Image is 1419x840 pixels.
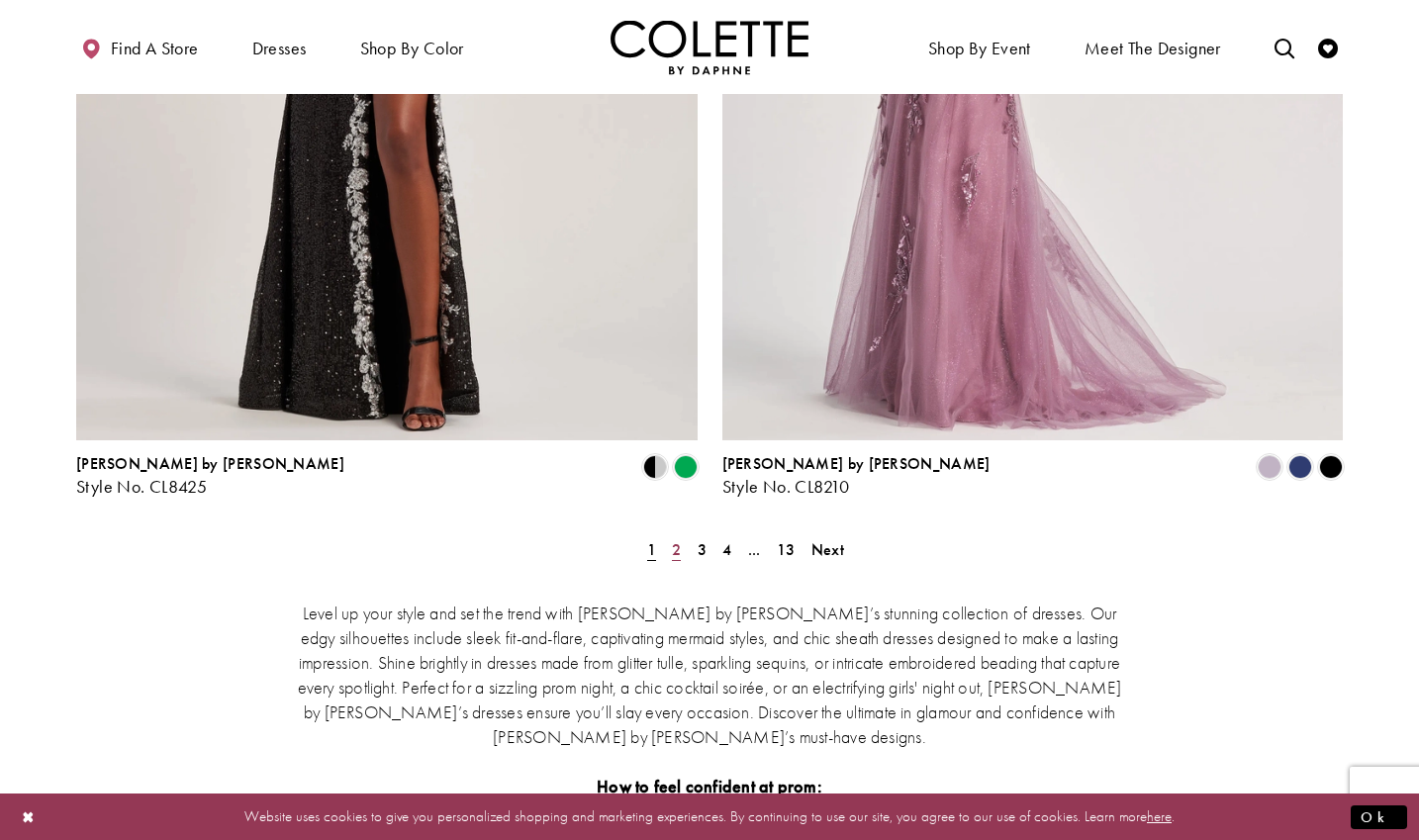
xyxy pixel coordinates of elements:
[672,539,681,560] span: 2
[252,39,307,58] span: Dresses
[1147,806,1172,826] a: here
[722,453,991,474] span: [PERSON_NAME] by [PERSON_NAME]
[928,39,1031,58] span: Shop By Event
[698,539,707,560] span: 3
[811,539,844,560] span: Next
[641,535,662,564] span: Current Page
[355,20,469,74] span: Shop by color
[1319,455,1343,479] i: Black
[611,20,808,74] img: Colette by Daphne
[674,455,698,479] i: Emerald
[111,39,199,58] span: Find a store
[76,20,203,74] a: Find a store
[722,475,850,498] span: Style No. CL8210
[777,539,796,560] span: 13
[716,535,737,564] a: Page 4
[611,20,808,74] a: Visit Home Page
[722,455,991,497] div: Colette by Daphne Style No. CL8210
[1258,455,1281,479] i: Heather
[1313,20,1343,74] a: Check Wishlist
[748,539,761,560] span: ...
[12,799,46,834] button: Close Dialog
[666,535,687,564] a: Page 2
[247,20,312,74] span: Dresses
[771,535,802,564] a: Page 13
[76,475,207,498] span: Style No. CL8425
[1085,39,1221,58] span: Meet the designer
[692,535,712,564] a: Page 3
[76,453,344,474] span: [PERSON_NAME] by [PERSON_NAME]
[360,39,464,58] span: Shop by color
[76,455,344,497] div: Colette by Daphne Style No. CL8425
[1080,20,1226,74] a: Meet the designer
[647,539,656,560] span: 1
[289,601,1130,749] p: Level up your style and set the trend with [PERSON_NAME] by [PERSON_NAME]’s stunning collection o...
[1270,20,1299,74] a: Toggle search
[1288,455,1312,479] i: Navy Blue
[597,775,822,797] strong: How to feel confident at prom:
[142,803,1277,830] p: Website uses cookies to give you personalized shopping and marketing experiences. By continuing t...
[923,20,1036,74] span: Shop By Event
[742,535,767,564] a: ...
[1351,804,1407,829] button: Submit Dialog
[805,535,850,564] a: Next Page
[722,539,731,560] span: 4
[643,455,667,479] i: Black/Silver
